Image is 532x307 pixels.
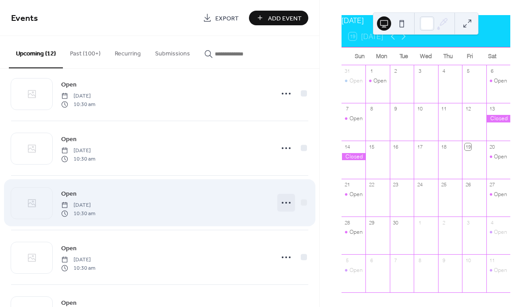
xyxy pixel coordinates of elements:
[368,181,375,188] div: 22
[344,143,351,150] div: 14
[368,219,375,226] div: 29
[61,135,77,144] span: Open
[415,47,437,65] div: Wed
[61,189,77,199] span: Open
[342,267,365,274] div: Open
[349,115,363,122] div: Open
[61,100,95,108] span: 10:30 am
[368,68,375,75] div: 1
[392,181,399,188] div: 23
[371,47,393,65] div: Mon
[465,106,471,112] div: 12
[489,181,496,188] div: 27
[416,257,423,264] div: 8
[11,10,38,27] span: Events
[61,92,95,100] span: [DATE]
[344,219,351,226] div: 28
[61,209,95,217] span: 10:30 am
[344,257,351,264] div: 5
[61,201,95,209] span: [DATE]
[344,106,351,112] div: 7
[441,106,447,112] div: 11
[465,181,471,188] div: 26
[342,77,365,85] div: Open
[489,106,496,112] div: 13
[416,68,423,75] div: 3
[342,228,365,236] div: Open
[342,153,365,161] div: Closed
[148,36,197,67] button: Submissions
[342,115,365,122] div: Open
[349,267,363,274] div: Open
[486,191,510,198] div: Open
[494,267,507,274] div: Open
[465,68,471,75] div: 5
[489,257,496,264] div: 11
[344,181,351,188] div: 21
[486,77,510,85] div: Open
[344,68,351,75] div: 31
[368,106,375,112] div: 8
[416,106,423,112] div: 10
[416,143,423,150] div: 17
[486,267,510,274] div: Open
[368,143,375,150] div: 15
[61,80,77,90] span: Open
[196,11,245,25] a: Export
[494,77,507,85] div: Open
[61,189,77,199] a: Open
[61,134,77,144] a: Open
[349,47,371,65] div: Sun
[416,181,423,188] div: 24
[441,257,447,264] div: 9
[349,191,363,198] div: Open
[342,191,365,198] div: Open
[108,36,148,67] button: Recurring
[373,77,387,85] div: Open
[9,36,63,68] button: Upcoming (12)
[465,257,471,264] div: 10
[494,191,507,198] div: Open
[481,47,503,65] div: Sat
[437,47,459,65] div: Thu
[465,143,471,150] div: 19
[61,264,95,272] span: 10:30 am
[489,219,496,226] div: 4
[63,36,108,67] button: Past (100+)
[215,14,239,23] span: Export
[494,228,507,236] div: Open
[494,153,507,161] div: Open
[486,153,510,161] div: Open
[392,47,415,65] div: Tue
[349,77,363,85] div: Open
[365,77,389,85] div: Open
[459,47,481,65] div: Fri
[392,143,399,150] div: 16
[349,228,363,236] div: Open
[392,68,399,75] div: 2
[342,15,510,26] div: [DATE]
[61,147,95,155] span: [DATE]
[392,219,399,226] div: 30
[489,68,496,75] div: 6
[441,68,447,75] div: 4
[416,219,423,226] div: 1
[392,106,399,112] div: 9
[441,181,447,188] div: 25
[465,219,471,226] div: 3
[489,143,496,150] div: 20
[61,155,95,163] span: 10:30 am
[268,14,302,23] span: Add Event
[61,244,77,253] span: Open
[61,243,77,253] a: Open
[249,11,308,25] button: Add Event
[441,219,447,226] div: 2
[441,143,447,150] div: 18
[368,257,375,264] div: 6
[486,115,510,122] div: Closed
[61,256,95,264] span: [DATE]
[486,228,510,236] div: Open
[392,257,399,264] div: 7
[61,79,77,90] a: Open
